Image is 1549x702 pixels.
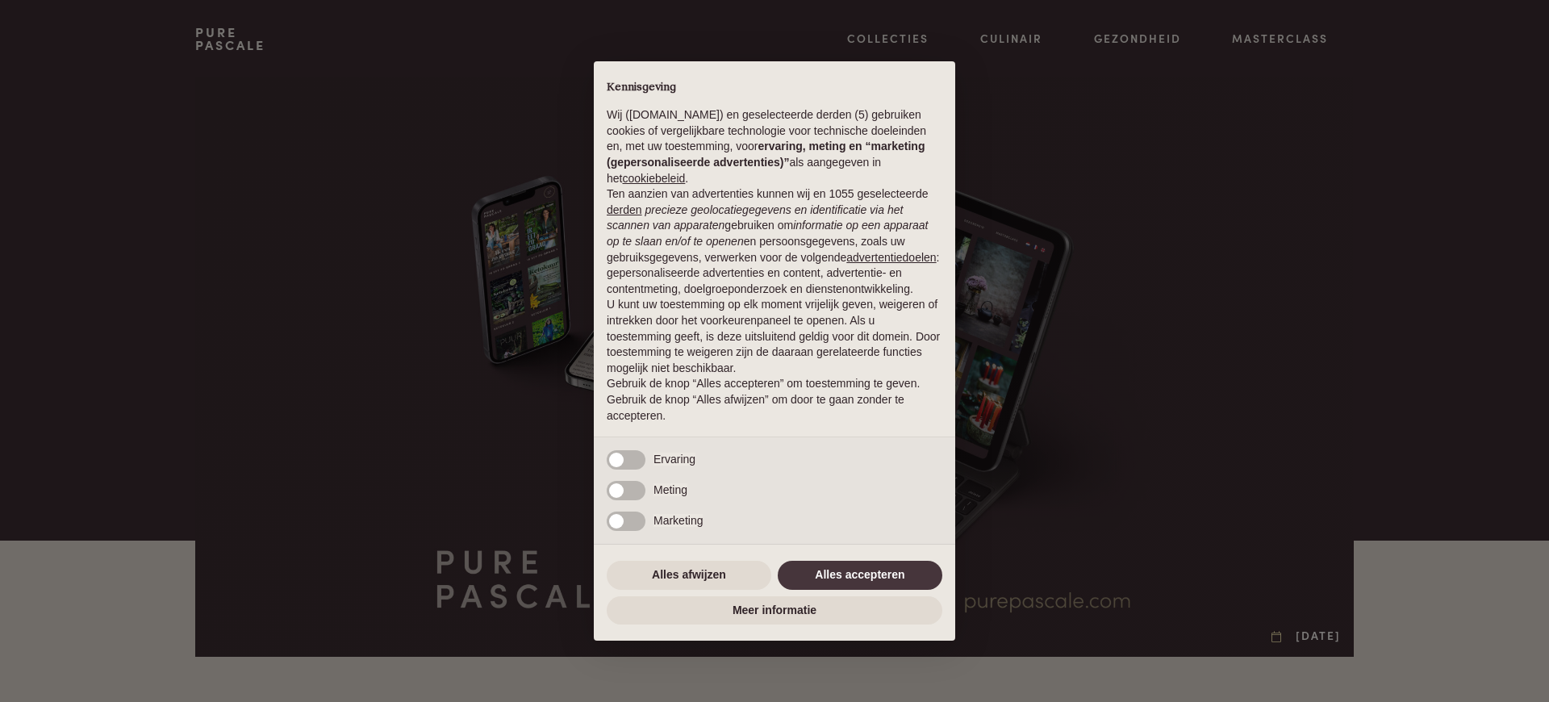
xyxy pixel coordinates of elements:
span: Ervaring [653,453,695,466]
h2: Kennisgeving [607,81,942,95]
a: cookiebeleid [622,172,685,185]
button: Alles afwijzen [607,561,771,590]
strong: ervaring, meting en “marketing (gepersonaliseerde advertenties)” [607,140,925,169]
p: Gebruik de knop “Alles accepteren” om toestemming te geven. Gebruik de knop “Alles afwijzen” om d... [607,376,942,424]
span: Marketing [653,514,703,527]
button: Alles accepteren [778,561,942,590]
button: Meer informatie [607,596,942,625]
p: U kunt uw toestemming op elk moment vrijelijk geven, weigeren of intrekken door het voorkeurenpan... [607,297,942,376]
p: Ten aanzien van advertenties kunnen wij en 1055 geselecteerde gebruiken om en persoonsgegevens, z... [607,186,942,297]
span: Meting [653,483,687,496]
em: precieze geolocatiegegevens en identificatie via het scannen van apparaten [607,203,903,232]
p: Wij ([DOMAIN_NAME]) en geselecteerde derden (5) gebruiken cookies of vergelijkbare technologie vo... [607,107,942,186]
button: advertentiedoelen [846,250,936,266]
em: informatie op een apparaat op te slaan en/of te openen [607,219,929,248]
button: derden [607,203,642,219]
